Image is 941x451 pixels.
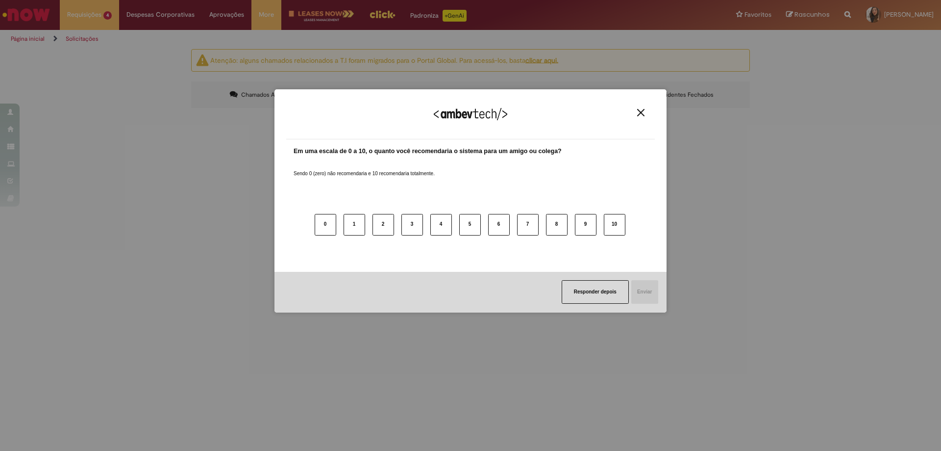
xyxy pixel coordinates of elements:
button: 7 [517,214,539,236]
button: Close [634,108,647,117]
button: 1 [344,214,365,236]
button: 5 [459,214,481,236]
button: 2 [372,214,394,236]
button: 8 [546,214,568,236]
button: Responder depois [562,280,629,304]
label: Sendo 0 (zero) não recomendaria e 10 recomendaria totalmente. [294,159,435,177]
img: Close [637,109,644,116]
img: Logo Ambevtech [434,108,507,120]
button: 10 [604,214,625,236]
button: 9 [575,214,596,236]
button: 0 [315,214,336,236]
button: 4 [430,214,452,236]
button: 3 [401,214,423,236]
label: Em uma escala de 0 a 10, o quanto você recomendaria o sistema para um amigo ou colega? [294,147,562,156]
button: 6 [488,214,510,236]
